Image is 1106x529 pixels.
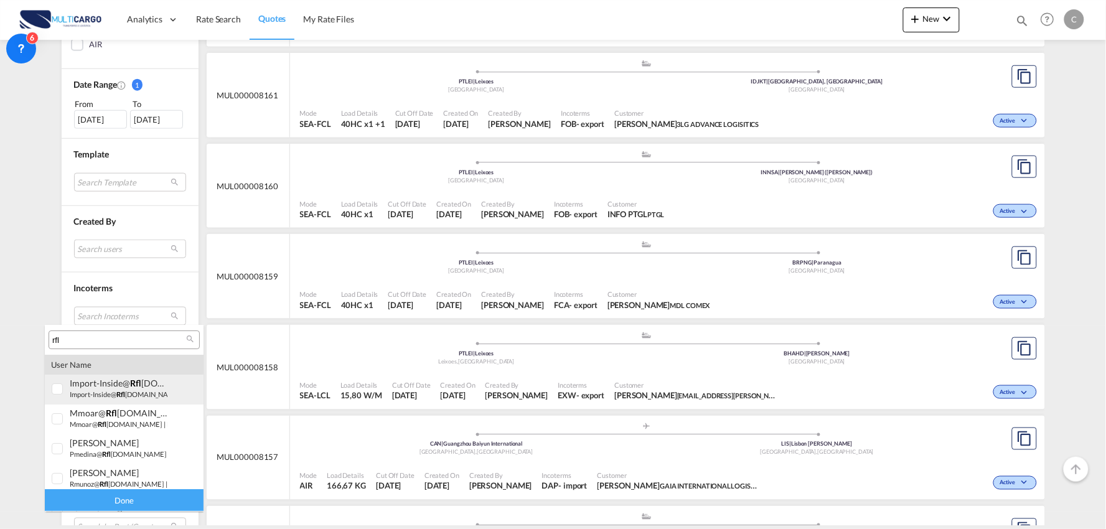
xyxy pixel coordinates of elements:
[70,467,167,478] div: ramon Muñoz
[100,480,108,488] span: rfl
[70,420,162,428] small: mmoar@ [DOMAIN_NAME]
[106,408,117,418] span: rfl
[185,334,195,344] md-icon: icon-magnify
[116,390,125,398] span: rfl
[70,480,164,488] small: rmunoz@ [DOMAIN_NAME]
[130,378,141,388] span: rfl
[70,450,166,458] small: pmedina@ [DOMAIN_NAME]
[70,378,167,388] div: import-inside@<span class="highlightedText">rfl</span>cargo.com import-inside@<span class="highli...
[45,355,204,375] div: user name
[164,420,259,428] small: | mmoar@ [DOMAIN_NAME]
[166,480,263,488] small: | rmunoz@ [DOMAIN_NAME]
[70,408,167,418] div: mmoar@<span class="highlightedText">rfl</span>cargo.com mmoar@<span class="highlightedText">rfl</...
[70,438,167,448] div: paula Medina
[98,420,106,428] span: rfl
[52,335,186,346] input: Search Customer Details
[45,490,204,512] div: Done
[102,450,111,458] span: rfl
[70,390,180,398] small: import-inside@ [DOMAIN_NAME]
